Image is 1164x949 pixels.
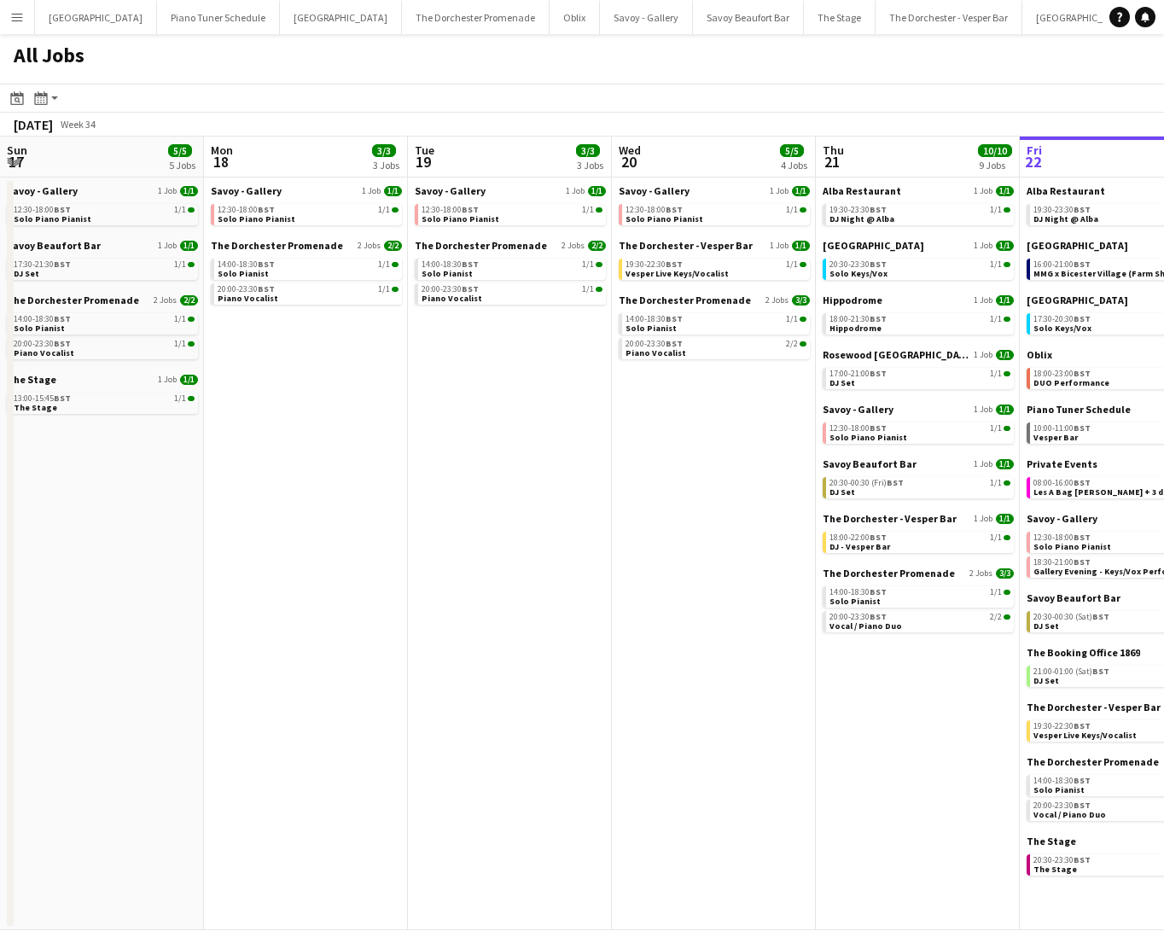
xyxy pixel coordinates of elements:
[7,373,56,386] span: The Stage
[258,283,275,294] span: BST
[829,533,887,542] span: 18:00-22:00
[1033,667,1109,676] span: 21:00-01:00 (Sat)
[823,184,901,197] span: Alba Restaurant
[792,186,810,196] span: 1/1
[7,184,198,197] a: Savoy - Gallery1 Job1/1
[829,315,887,323] span: 18:00-21:30
[823,239,1014,252] a: [GEOGRAPHIC_DATA]1 Job1/1
[1033,479,1091,487] span: 08:00-16:00
[1074,259,1091,270] span: BST
[870,532,887,543] span: BST
[823,567,955,579] span: The Dorchester Promenade
[974,459,992,469] span: 1 Job
[422,204,602,224] a: 12:30-18:00BST1/1Solo Piano Pianist
[996,295,1014,306] span: 1/1
[211,239,343,252] span: The Dorchester Promenade
[1074,368,1091,379] span: BST
[54,259,71,270] span: BST
[829,596,881,607] span: Solo Pianist
[1027,512,1097,525] span: Savoy - Gallery
[823,512,1014,567] div: The Dorchester - Vesper Bar1 Job1/118:00-22:00BST1/1DJ - Vesper Bar
[876,1,1022,34] button: The Dorchester - Vesper Bar
[1033,620,1059,632] span: DJ Set
[626,315,683,323] span: 14:00-18:30
[402,1,550,34] button: The Dorchester Promenade
[823,567,1014,579] a: The Dorchester Promenade2 Jobs3/3
[626,347,686,358] span: Piano Vocalist
[829,613,887,621] span: 20:00-23:30
[996,514,1014,524] span: 1/1
[829,377,855,388] span: DJ Set
[829,213,894,224] span: DJ Night @ Alba
[415,239,606,252] a: The Dorchester Promenade2 Jobs2/2
[823,184,1014,197] a: Alba Restaurant1 Job1/1
[829,486,855,498] span: DJ Set
[765,295,789,306] span: 2 Jobs
[7,184,198,239] div: Savoy - Gallery1 Job1/112:30-18:00BST1/1Solo Piano Pianist
[823,512,957,525] span: The Dorchester - Vesper Bar
[14,347,74,358] span: Piano Vocalist
[626,340,683,348] span: 20:00-23:30
[829,620,902,632] span: Vocal / Piano Duo
[211,184,402,239] div: Savoy - Gallery1 Job1/112:30-18:00BST1/1Solo Piano Pianist
[823,348,970,361] span: Rosewood London
[829,268,888,279] span: Solo Keys/Vox
[786,260,798,269] span: 1/1
[619,294,810,306] a: The Dorchester Promenade2 Jobs3/3
[619,239,810,294] div: The Dorchester - Vesper Bar1 Job1/119:30-22:30BST1/1Vesper Live Keys/Vocalist
[378,285,390,294] span: 1/1
[870,204,887,215] span: BST
[829,541,890,552] span: DJ - Vesper Bar
[14,402,57,413] span: The Stage
[1027,591,1120,604] span: Savoy Beaufort Bar
[829,323,882,334] span: Hippodrome
[990,315,1002,323] span: 1/1
[1092,611,1109,622] span: BST
[422,285,479,294] span: 20:00-23:30
[415,184,486,197] span: Savoy - Gallery
[823,457,1014,512] div: Savoy Beaufort Bar1 Job1/120:30-00:30 (Fri)BST1/1DJ Set
[258,204,275,215] span: BST
[1074,556,1091,568] span: BST
[1027,701,1161,713] span: The Dorchester - Vesper Bar
[211,239,402,308] div: The Dorchester Promenade2 Jobs2/214:00-18:30BST1/1Solo Pianist20:00-23:30BST1/1Piano Vocalist
[54,313,71,324] span: BST
[823,184,1014,239] div: Alba Restaurant1 Job1/119:30-23:30BST1/1DJ Night @ Alba
[823,457,1014,470] a: Savoy Beaufort Bar1 Job1/1
[829,479,904,487] span: 20:30-00:30 (Fri)
[14,323,65,334] span: Solo Pianist
[362,186,381,196] span: 1 Job
[415,239,606,308] div: The Dorchester Promenade2 Jobs2/214:00-18:30BST1/1Solo Pianist20:00-23:30BST1/1Piano Vocalist
[786,315,798,323] span: 1/1
[422,206,479,214] span: 12:30-18:00
[1033,675,1059,686] span: DJ Set
[870,422,887,434] span: BST
[1033,541,1111,552] span: Solo Piano Pianist
[823,567,1014,636] div: The Dorchester Promenade2 Jobs3/314:00-18:30BST1/1Solo Pianist20:00-23:30BST2/2Vocal / Piano Duo
[422,260,479,269] span: 14:00-18:30
[990,533,1002,542] span: 1/1
[829,368,1010,387] a: 17:00-21:00BST1/1DJ Set
[218,206,275,214] span: 12:30-18:00
[14,206,71,214] span: 12:30-18:00
[562,241,585,251] span: 2 Jobs
[7,239,101,252] span: Savoy Beaufort Bar
[415,184,606,197] a: Savoy - Gallery1 Job1/1
[1033,370,1091,378] span: 18:00-23:00
[1033,424,1091,433] span: 10:00-11:00
[14,268,39,279] span: DJ Set
[582,285,594,294] span: 1/1
[1033,722,1091,731] span: 19:30-22:30
[7,294,139,306] span: The Dorchester Promenade
[870,259,887,270] span: BST
[823,403,1014,416] a: Savoy - Gallery1 Job1/1
[14,393,195,412] a: 13:00-15:45BST1/1The Stage
[786,206,798,214] span: 1/1
[792,295,810,306] span: 3/3
[990,613,1002,621] span: 2/2
[829,260,887,269] span: 20:30-23:30
[154,295,177,306] span: 2 Jobs
[1074,313,1091,324] span: BST
[1027,646,1140,659] span: The Booking Office 1869
[626,268,729,279] span: Vesper Live Keys/Vocalist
